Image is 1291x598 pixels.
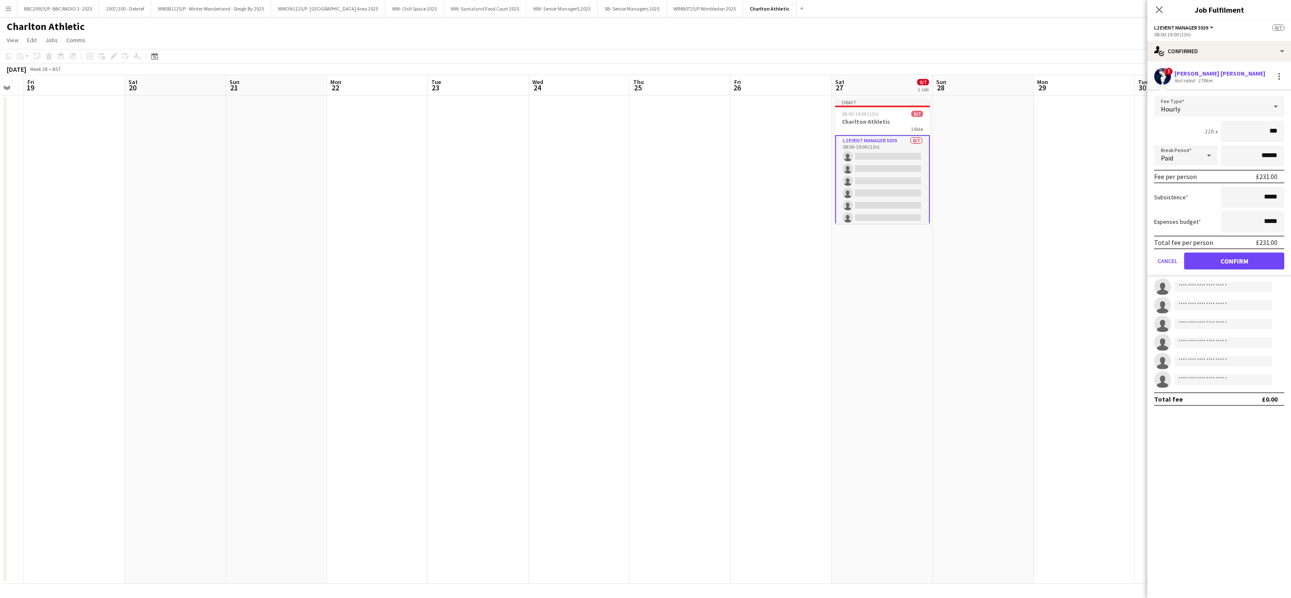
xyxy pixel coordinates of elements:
[834,83,844,92] span: 27
[835,135,930,239] app-card-role: L2 Event Manager 50390/708:00-19:00 (11h)
[1138,78,1148,86] span: Tue
[17,0,99,17] button: BBC20925/P- BBC RADIO 2- 2025
[1036,83,1048,92] span: 29
[42,35,61,46] a: Jobs
[330,78,341,86] span: Mon
[45,36,58,44] span: Jobs
[127,83,138,92] span: 20
[1174,77,1196,84] div: Not rated
[598,0,667,17] button: SB- Senior Managers 2025
[1161,105,1180,113] span: Hourly
[28,66,49,72] span: Week 38
[329,83,341,92] span: 22
[1272,24,1284,31] span: 0/7
[911,126,923,132] span: 1 Role
[911,111,923,117] span: 0/7
[632,83,644,92] span: 25
[835,99,930,224] app-job-card: Draft08:00-19:00 (11h)0/7Charlton Athletic1 RoleL2 Event Manager 50390/708:00-19:00 (11h)
[3,35,22,46] a: View
[228,83,240,92] span: 21
[733,83,741,92] span: 26
[66,36,85,44] span: Comms
[1147,41,1291,61] div: Confirmed
[1174,70,1265,77] div: [PERSON_NAME] [PERSON_NAME]
[271,0,385,17] button: WWON1125/P- [GEOGRAPHIC_DATA] Area 2025
[431,78,441,86] span: Tue
[7,20,84,33] h1: Charlton Athletic
[936,78,946,86] span: Sun
[128,78,138,86] span: Sat
[1154,24,1208,31] span: L2 Event Manager 5039
[1262,395,1277,403] div: £0.00
[1154,193,1188,201] label: Subsistence
[1154,172,1197,181] div: Fee per person
[835,78,844,86] span: Sat
[1154,31,1284,38] div: 08:00-19:00 (11h)
[26,83,34,92] span: 19
[1137,83,1148,92] span: 30
[52,66,61,72] div: BST
[229,78,240,86] span: Sun
[935,83,946,92] span: 28
[24,35,40,46] a: Edit
[1256,172,1277,181] div: £231.00
[835,118,930,125] h3: Charlton Athletic
[385,0,444,17] button: WW- Chill Space 2025
[7,36,19,44] span: View
[526,0,598,17] button: WW- Senior ManagerS 2025
[743,0,797,17] button: Charlton Athletic
[1196,77,1214,84] div: 179km
[835,99,930,106] div: Draft
[531,83,543,92] span: 24
[1147,4,1291,15] h3: Job Fulfilment
[7,65,26,73] div: [DATE]
[63,35,89,46] a: Comms
[1154,218,1201,226] label: Expenses budget
[633,78,644,86] span: Thu
[1037,78,1048,86] span: Mon
[532,78,543,86] span: Wed
[1154,395,1183,403] div: Total fee
[1184,253,1284,269] button: Confirm
[1204,128,1217,135] div: 11h x
[1161,154,1173,162] span: Paid
[1154,24,1215,31] button: L2 Event Manager 5039
[1165,68,1173,75] span: !
[842,111,879,117] span: 08:00-19:00 (11h)
[734,78,741,86] span: Fri
[1154,238,1213,247] div: Total fee per person
[917,79,929,85] span: 0/7
[430,83,441,92] span: 23
[99,0,151,17] button: 2007/100 - Debrief
[1154,253,1181,269] button: Cancel
[444,0,526,17] button: WW- Santaland Food Court 2025
[667,0,743,17] button: WIMB0725/P Wimbledon 2025
[1256,238,1277,247] div: £231.00
[151,0,271,17] button: WWSB1125/P - Winter Wonderland - Sleigh By 2025
[918,86,929,92] div: 1 Job
[27,36,37,44] span: Edit
[27,78,34,86] span: Fri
